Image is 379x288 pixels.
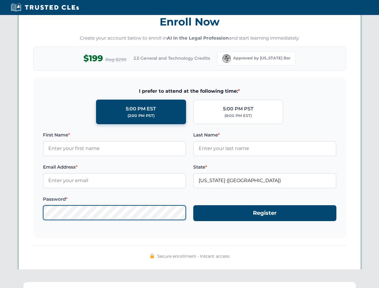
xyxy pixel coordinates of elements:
[193,173,336,188] input: Florida (FL)
[223,105,254,113] div: 5:00 PM PST
[193,205,336,221] button: Register
[150,253,155,258] img: 🔒
[43,131,186,139] label: First Name
[233,55,290,61] span: Approved by [US_STATE] Bar
[9,3,81,12] img: Trusted CLEs
[134,55,210,61] span: 2.5 General and Technology Credits
[43,141,186,156] input: Enter your first name
[105,56,126,63] span: Reg $299
[33,35,346,42] p: Create your account below to enroll in and start learning immediately.
[43,87,336,95] span: I prefer to attend at the following time:
[43,196,186,203] label: Password
[224,113,252,119] div: (8:00 PM EST)
[193,163,336,171] label: State
[128,113,155,119] div: (2:00 PM PST)
[193,131,336,139] label: Last Name
[126,105,156,113] div: 5:00 PM EST
[43,163,186,171] label: Email Address
[157,253,230,259] span: Secure enrollment • Instant access
[33,12,346,31] h3: Enroll Now
[43,173,186,188] input: Enter your email
[222,54,231,63] img: Florida Bar
[193,141,336,156] input: Enter your last name
[83,52,103,65] span: $199
[167,35,229,41] strong: AI in the Legal Profession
